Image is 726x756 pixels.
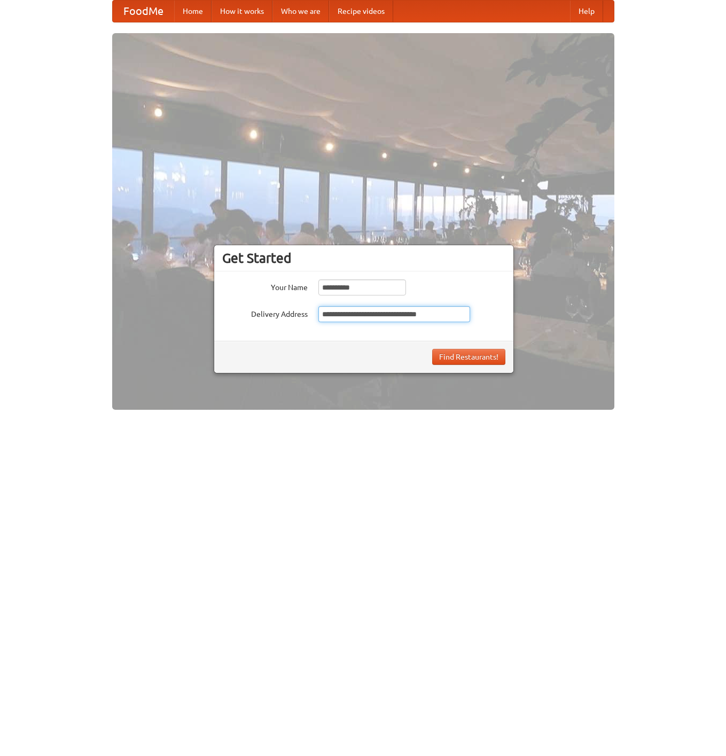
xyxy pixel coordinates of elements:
h3: Get Started [222,250,505,266]
a: FoodMe [113,1,174,22]
label: Delivery Address [222,306,308,319]
a: Home [174,1,212,22]
a: How it works [212,1,272,22]
a: Who we are [272,1,329,22]
label: Your Name [222,279,308,293]
a: Recipe videos [329,1,393,22]
button: Find Restaurants! [432,349,505,365]
a: Help [570,1,603,22]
